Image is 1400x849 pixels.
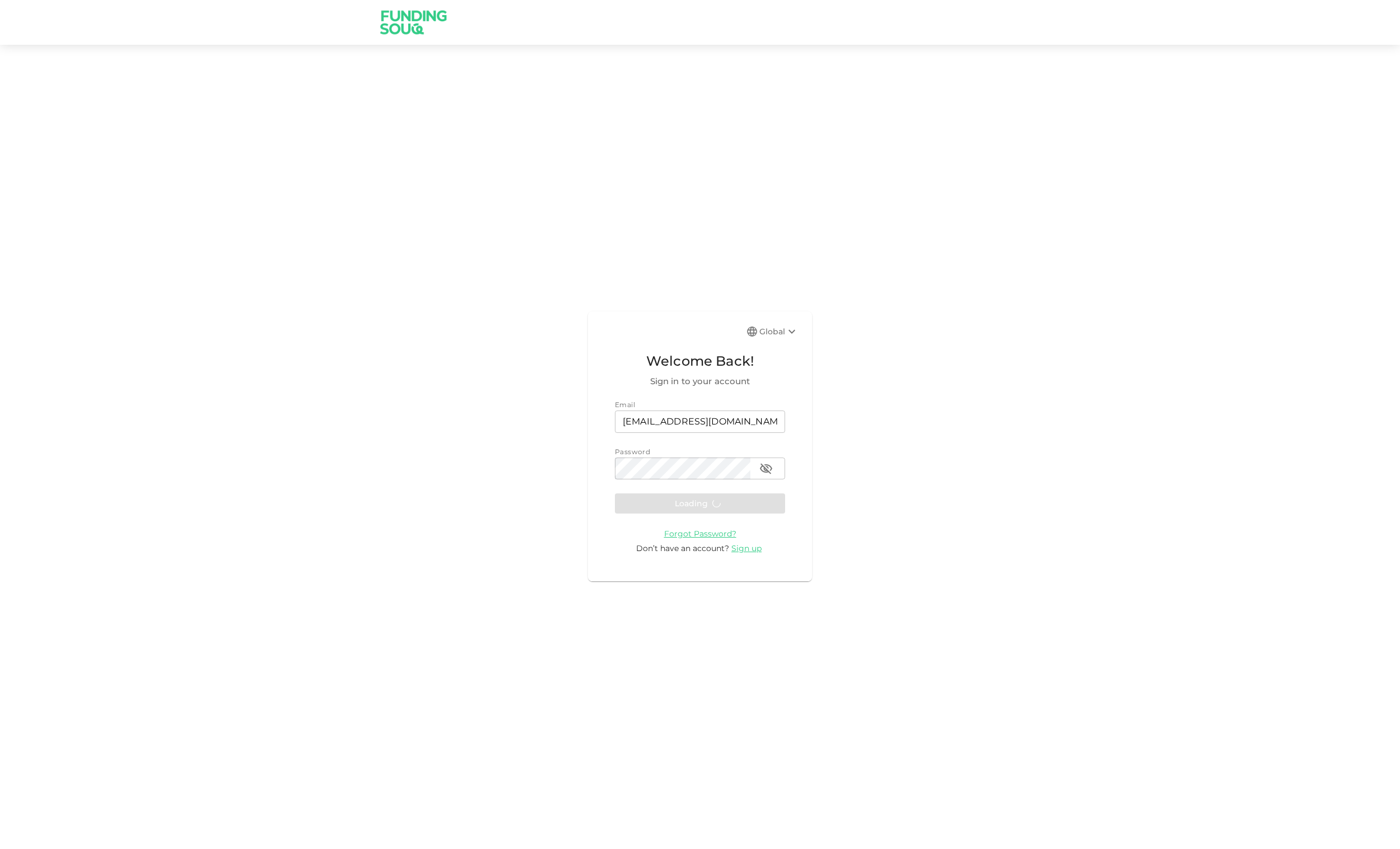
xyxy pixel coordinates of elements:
span: Sign in to your account [615,375,785,388]
input: email [615,410,785,433]
span: Email [615,400,635,409]
span: Forgot Password? [664,529,736,539]
a: Forgot Password? [664,528,736,539]
span: Welcome Back! [615,351,785,372]
div: Global [759,325,799,338]
span: Sign up [731,543,762,553]
span: Password [615,447,650,456]
span: Don’t have an account? [636,543,729,553]
input: password [615,458,750,480]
